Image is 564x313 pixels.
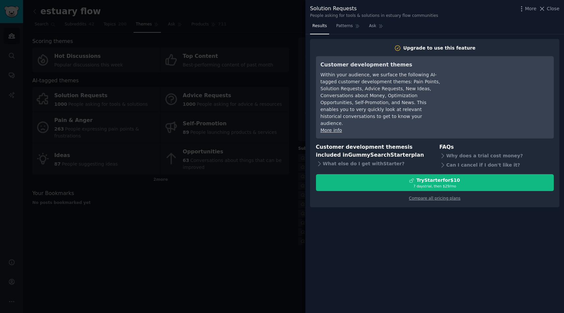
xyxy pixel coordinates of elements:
[336,23,353,29] span: Patterns
[367,21,386,34] a: Ask
[310,21,329,34] a: Results
[369,23,376,29] span: Ask
[316,184,553,188] div: 7 days trial, then $ 29 /mo
[316,143,430,159] h3: Customer development themes is included in plan
[416,177,460,184] div: Try Starter for $10
[403,45,476,52] div: Upgrade to use this feature
[316,174,554,191] button: TryStarterfor$107 daystrial, then $29/mo
[310,5,438,13] div: Solution Requests
[321,71,441,127] div: Within your audience, we surface the following AI-tagged customer development themes: Pain Points...
[321,61,441,69] h3: Customer development themes
[439,151,554,160] div: Why does a trial cost money?
[539,5,559,12] button: Close
[409,196,460,201] a: Compare all pricing plans
[439,160,554,170] div: Can I cancel if I don't like it?
[525,5,537,12] span: More
[310,13,438,19] div: People asking for tools & solutions in estuary flow communities
[518,5,537,12] button: More
[439,143,554,151] h3: FAQs
[321,128,342,133] a: More info
[312,23,327,29] span: Results
[547,5,559,12] span: Close
[450,61,549,110] iframe: YouTube video player
[316,159,430,169] div: What else do I get with Starter ?
[348,152,411,158] span: GummySearch Starter
[334,21,362,34] a: Patterns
